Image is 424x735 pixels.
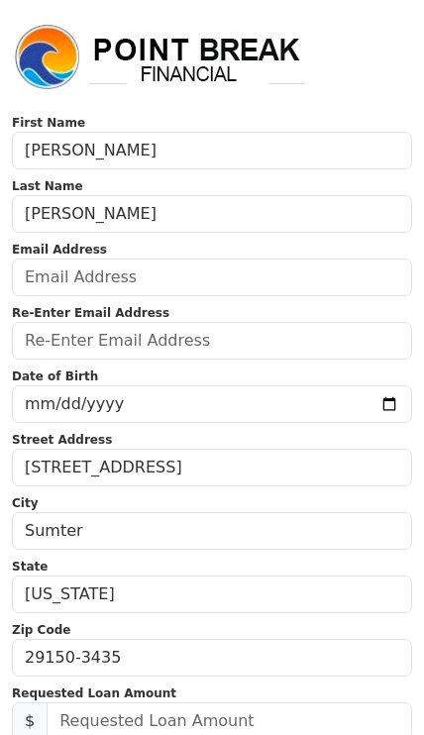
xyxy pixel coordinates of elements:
[12,195,412,233] input: Last Name
[12,179,83,193] strong: Last Name
[12,132,412,169] input: First Name
[12,116,85,130] strong: First Name
[12,560,48,574] strong: State
[12,449,412,486] input: Street Address
[12,686,176,700] strong: Requested Loan Amount
[12,243,107,257] strong: Email Address
[12,259,412,296] input: Email Address
[12,496,38,510] strong: City
[12,512,412,550] input: City
[12,369,98,383] strong: Date of Birth
[12,623,70,637] strong: Zip Code
[12,322,412,360] input: Re-Enter Email Address
[12,639,412,677] input: Zip Code
[12,306,169,320] strong: Re-Enter Email Address
[12,433,112,447] strong: Street Address
[12,22,309,93] img: logo.png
